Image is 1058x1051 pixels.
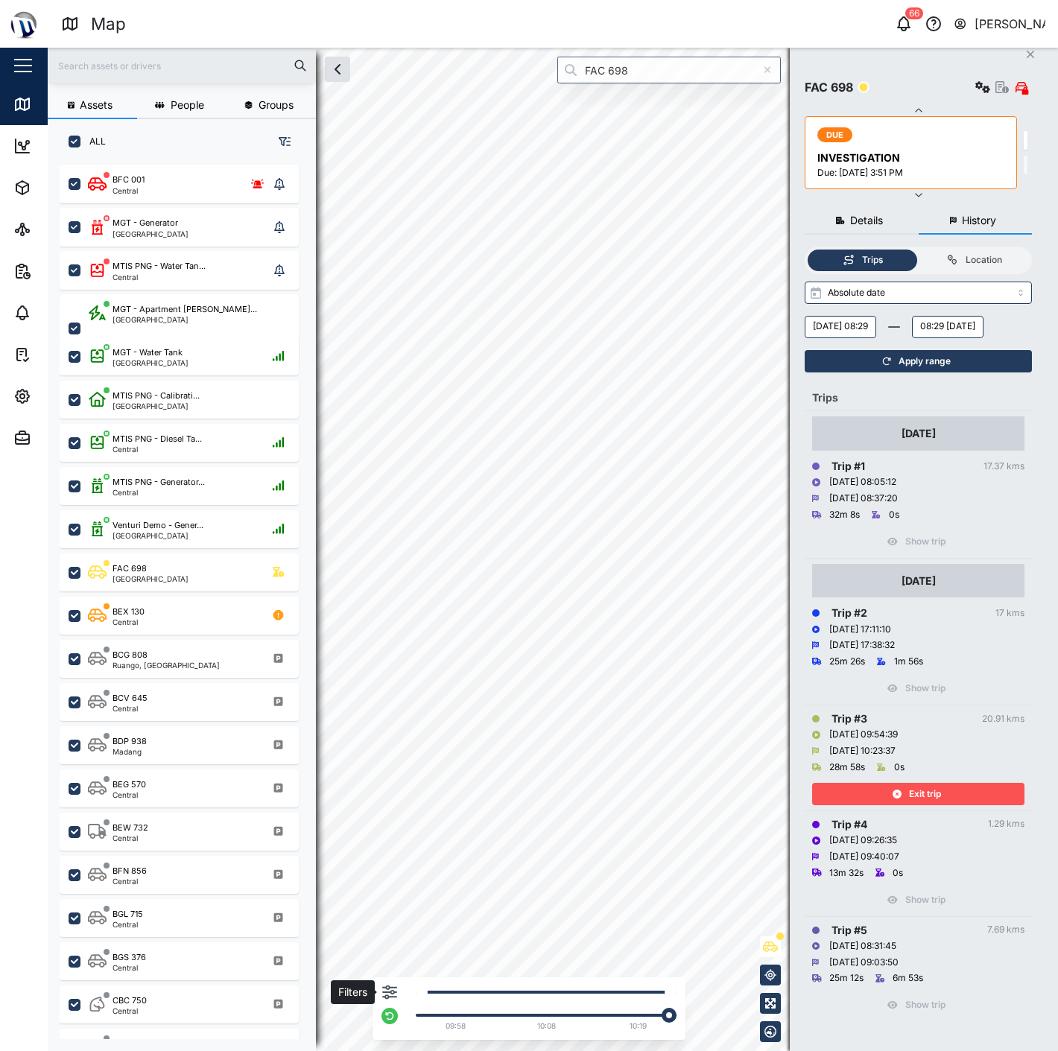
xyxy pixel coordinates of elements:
[829,850,899,864] div: [DATE] 09:40:07
[829,761,865,775] div: 28m 58s
[905,7,923,19] div: 66
[829,475,896,489] div: [DATE] 08:05:12
[113,649,148,661] div: BCG 808
[446,1020,466,1032] div: 09:58
[982,712,1024,726] div: 20.91 kms
[902,573,936,589] div: [DATE]
[39,388,92,404] div: Settings
[817,150,1007,166] div: INVESTIGATION
[829,744,896,758] div: [DATE] 10:23:37
[113,433,202,445] div: MTIS PNG - Diesel Ta...
[826,128,844,142] span: DUE
[805,350,1032,372] button: Apply range
[113,877,147,885] div: Central
[829,939,896,953] div: [DATE] 08:31:45
[113,562,147,575] div: FAC 698
[113,532,203,539] div: [GEOGRAPHIC_DATA]
[113,606,145,618] div: BEX 130
[113,303,257,316] div: MGT - Apartment [PERSON_NAME]...
[831,605,867,621] div: Trip # 2
[113,260,206,273] div: MTIS PNG - Water Tan...
[259,100,294,110] span: Groups
[113,174,145,186] div: BFC 001
[975,15,1046,34] div: [PERSON_NAME]
[39,430,83,446] div: Admin
[113,964,146,971] div: Central
[113,273,206,281] div: Central
[113,445,202,453] div: Central
[39,138,106,154] div: Dashboard
[39,305,85,321] div: Alarms
[987,923,1024,937] div: 7.69 kms
[831,816,867,833] div: Trip # 4
[831,458,865,474] div: Trip # 1
[953,13,1046,34] button: [PERSON_NAME]
[60,159,315,1039] div: grid
[983,460,1024,474] div: 17.37 kms
[80,136,106,147] label: ALL
[113,951,146,964] div: BGS 376
[829,956,899,970] div: [DATE] 09:03:50
[912,316,983,338] button: 08:29 Friday, 26 July
[829,638,895,652] div: [DATE] 17:38:32
[829,728,898,742] div: [DATE] 09:54:39
[113,791,146,798] div: Central
[988,817,1024,831] div: 1.29 kms
[113,834,148,842] div: Central
[113,822,148,834] div: BEW 732
[829,655,865,669] div: 25m 26s
[113,187,145,194] div: Central
[894,655,923,669] div: 1m 56s
[829,623,891,637] div: [DATE] 17:11:10
[113,359,189,366] div: [GEOGRAPHIC_DATA]
[113,921,143,928] div: Central
[862,253,883,267] div: Trips
[805,78,853,97] div: FAC 698
[113,346,183,359] div: MGT - Water Tank
[113,735,147,748] div: BDP 938
[113,994,147,1007] div: CBC 750
[909,784,941,804] span: Exit trip
[805,282,1032,304] input: Select range
[113,519,203,532] div: Venturi Demo - Gener...
[113,575,189,582] div: [GEOGRAPHIC_DATA]
[48,48,1058,1051] canvas: Map
[57,54,307,77] input: Search assets or drivers
[39,346,80,363] div: Tasks
[894,761,905,775] div: 0s
[113,316,257,323] div: [GEOGRAPHIC_DATA]
[829,508,860,522] div: 32m 8s
[805,316,876,338] button: Thursday, 25 July 08:29
[113,705,148,712] div: Central
[113,1038,174,1050] div: LABA - BFV 163
[91,11,126,37] div: Map
[80,100,113,110] span: Assets
[171,100,204,110] span: People
[113,476,205,489] div: MTIS PNG - Generator...
[39,221,75,238] div: Sites
[113,778,146,791] div: BEG 570
[829,866,864,880] div: 13m 32s
[113,489,205,496] div: Central
[817,166,1007,180] div: Due: [DATE] 3:51 PM
[893,866,903,880] div: 0s
[557,57,781,83] input: Search by People, Asset, Geozone or Place
[850,215,883,226] span: Details
[113,618,145,626] div: Central
[113,390,200,402] div: MTIS PNG - Calibrati...
[113,661,220,669] div: Ruango, [GEOGRAPHIC_DATA]
[113,230,189,238] div: [GEOGRAPHIC_DATA]
[39,180,85,196] div: Assets
[812,783,1024,805] button: Exit trip
[962,215,996,226] span: History
[113,217,178,229] div: MGT - Generator
[829,971,864,985] div: 25m 12s
[995,606,1024,620] div: 17 kms
[39,96,72,112] div: Map
[113,908,143,921] div: BGL 715
[831,711,867,727] div: Trip # 3
[829,492,898,506] div: [DATE] 08:37:20
[829,834,897,848] div: [DATE] 09:26:35
[902,425,936,442] div: [DATE]
[113,865,147,877] div: BFN 856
